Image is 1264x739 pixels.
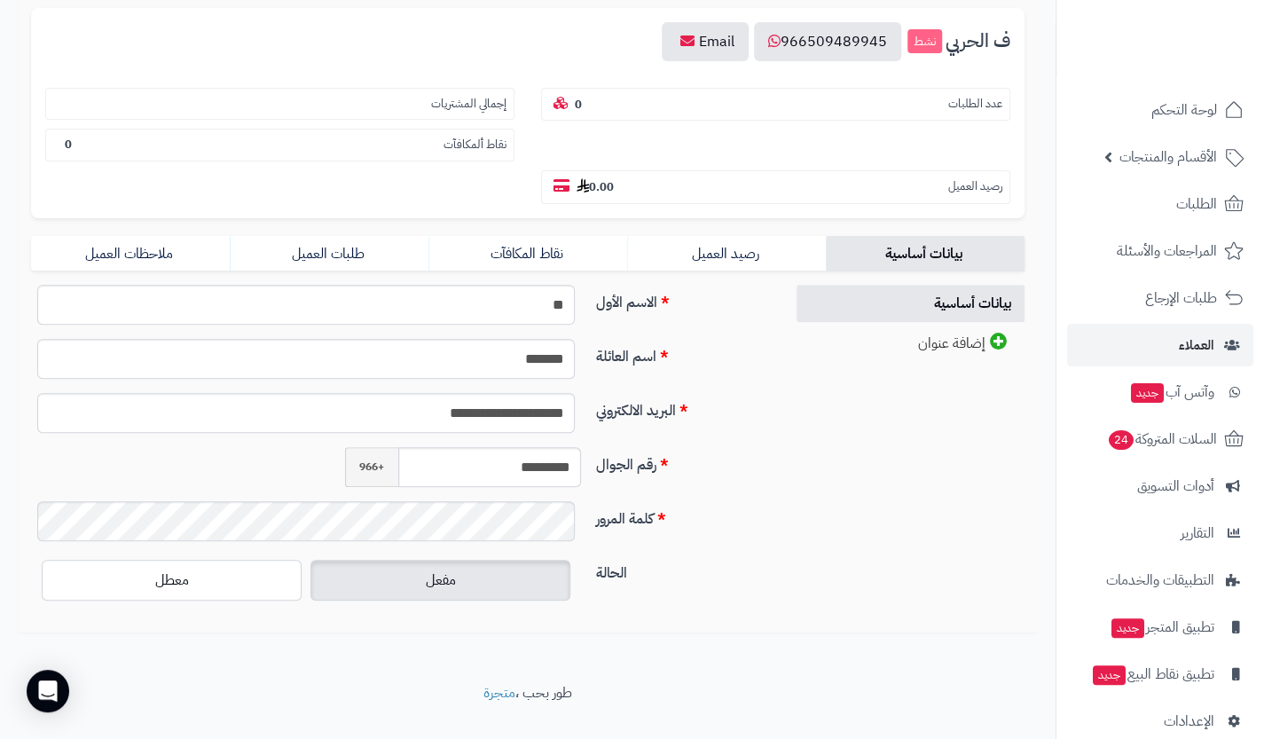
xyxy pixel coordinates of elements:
span: طلبات الإرجاع [1145,286,1217,311]
a: العملاء [1067,324,1253,366]
span: الأقسام والمنتجات [1119,145,1217,169]
label: الاسم الأول [588,285,776,313]
a: تطبيق المتجرجديد [1067,606,1253,649]
a: متجرة [483,682,515,704]
span: الإعدادات [1164,709,1214,734]
a: وآتس آبجديد [1067,371,1253,413]
label: رقم الجوال [588,447,776,476]
a: بيانات أساسية [797,285,1025,323]
a: السلات المتروكة24 [1067,418,1253,460]
span: السلات المتروكة [1107,427,1217,452]
span: المراجعات والأسئلة [1117,239,1217,263]
a: 966509489945 [754,22,901,61]
span: التقارير [1181,521,1214,546]
a: طلبات الإرجاع [1067,277,1253,319]
span: معطل [155,570,189,591]
span: أدوات التسويق [1137,474,1214,499]
span: لوحة التحكم [1151,98,1217,122]
label: اسم العائلة [588,339,776,367]
label: كلمة المرور [588,501,776,530]
span: التطبيقات والخدمات [1106,568,1214,593]
span: +966 [345,447,398,487]
a: بيانات أساسية [826,236,1025,271]
span: تطبيق نقاط البيع [1091,662,1214,687]
a: الطلبات [1067,183,1253,225]
small: رصيد العميل [948,178,1002,195]
span: الطلبات [1176,192,1217,216]
b: 0.00 [577,178,614,195]
label: البريد الالكتروني [588,393,776,421]
small: عدد الطلبات [948,96,1002,113]
b: 0 [65,136,72,153]
span: تطبيق المتجر [1110,615,1214,640]
a: رصيد العميل [627,236,826,271]
span: العملاء [1179,333,1214,358]
a: أدوات التسويق [1067,465,1253,507]
span: جديد [1111,618,1144,638]
span: 24 [1109,430,1134,450]
span: جديد [1131,383,1164,403]
b: 0 [575,96,582,113]
span: ف الحربي [946,31,1010,51]
span: جديد [1093,665,1126,685]
a: ملاحظات العميل [31,236,230,271]
small: نقاط ألمكافآت [444,137,506,153]
img: logo-2.png [1143,44,1247,82]
a: إضافة عنوان [797,324,1025,363]
a: التقارير [1067,512,1253,554]
a: تطبيق نقاط البيعجديد [1067,653,1253,696]
span: مفعل [426,570,456,591]
small: نشط [907,29,942,54]
small: إجمالي المشتريات [431,96,506,113]
span: وآتس آب [1129,380,1214,405]
div: Open Intercom Messenger [27,670,69,712]
a: التطبيقات والخدمات [1067,559,1253,601]
a: المراجعات والأسئلة [1067,230,1253,272]
a: لوحة التحكم [1067,89,1253,131]
a: نقاط المكافآت [428,236,627,271]
a: طلبات العميل [230,236,428,271]
a: Email [662,22,749,61]
label: الحالة [588,555,776,584]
